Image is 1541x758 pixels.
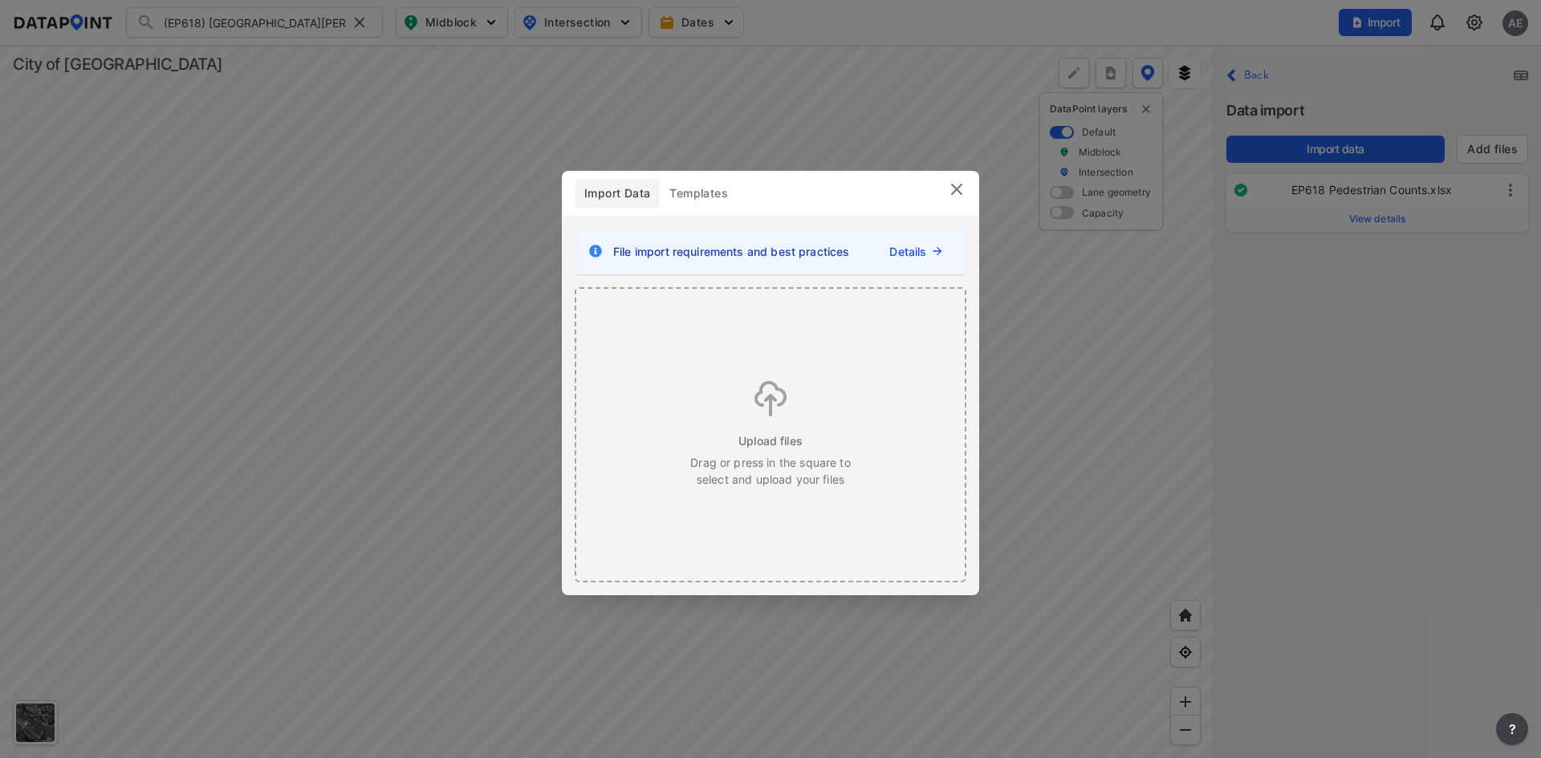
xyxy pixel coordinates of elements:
[669,185,728,201] span: Templates
[584,185,650,201] span: Import Data
[754,381,787,416] img: gPwVcByDcdB9YAAAAASUVORK5CYII=
[1506,719,1519,739] span: ?
[1496,713,1528,745] button: more
[575,179,738,208] div: full width tabs example
[613,243,849,260] span: File import requirements and best practices
[889,243,926,260] a: Details
[738,432,803,449] span: Upload files
[947,180,966,199] img: close.efbf2170.svg
[689,454,852,488] p: Drag or press in the square to select and upload your files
